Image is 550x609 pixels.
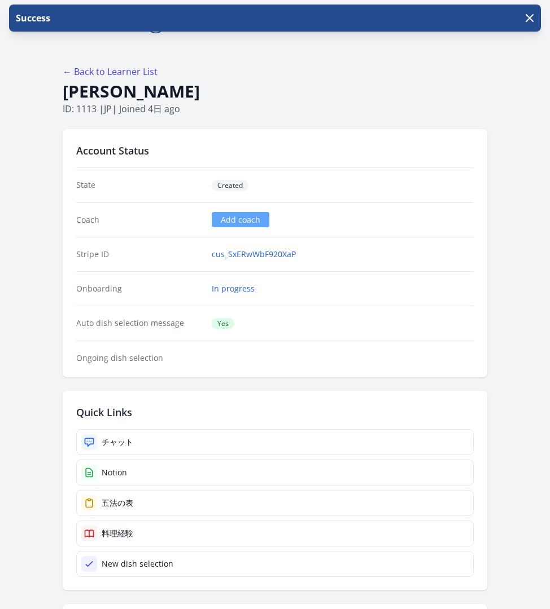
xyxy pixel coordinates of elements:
p: Success [14,11,50,25]
div: 料理経験 [102,528,133,539]
span: jp [104,103,112,115]
p: ID: 1113 | | Joined 4日 ago [63,102,487,116]
dt: Auto dish selection message [76,317,203,329]
dt: Stripe ID [76,249,203,260]
dt: Coach [76,214,203,226]
a: cus_SxERwWbF920XaP [212,249,296,260]
a: チャット [76,429,474,455]
h2: Quick Links [76,404,474,420]
div: 五法の表 [102,497,133,509]
a: Add coach [212,212,269,227]
a: New dish selection [76,551,474,577]
dt: Ongoing dish selection [76,352,203,364]
a: Notion [76,460,474,486]
div: チャット [102,436,133,448]
a: ← Back to Learner List [63,65,158,78]
h2: Account Status [76,143,474,158]
a: 料理経験 [76,520,474,546]
h1: [PERSON_NAME] [63,81,487,102]
span: Created [212,180,248,191]
div: New dish selection [102,558,173,570]
a: In progress [212,283,255,294]
span: Yes [212,318,234,329]
dt: State [76,179,203,191]
a: 五法の表 [76,490,474,516]
dt: Onboarding [76,283,203,294]
div: Notion [102,467,127,478]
